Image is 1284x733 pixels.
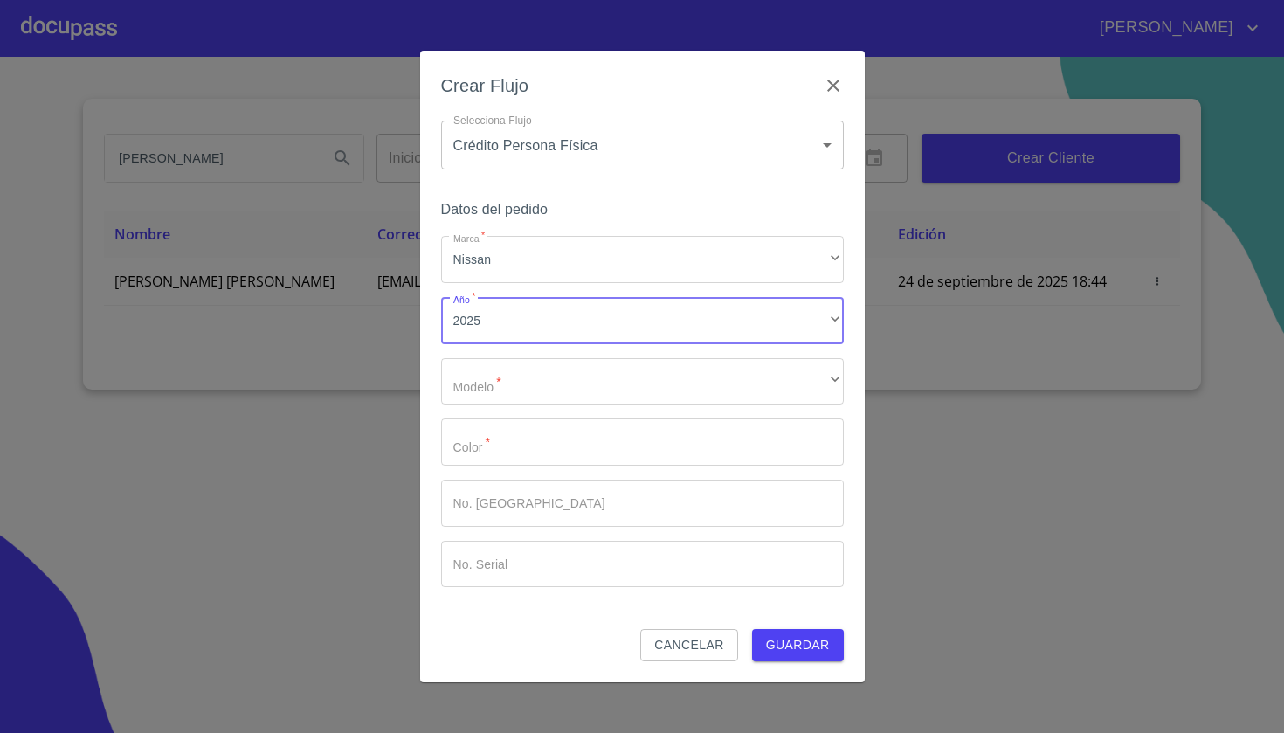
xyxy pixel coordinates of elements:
button: Cancelar [640,629,737,661]
h6: Crear Flujo [441,72,529,100]
span: Guardar [766,634,830,656]
div: 2025 [441,297,844,344]
div: Crédito Persona Física [441,121,844,169]
button: Guardar [752,629,844,661]
span: Cancelar [654,634,723,656]
div: ​ [441,358,844,405]
div: Nissan [441,236,844,283]
h6: Datos del pedido [441,197,844,222]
